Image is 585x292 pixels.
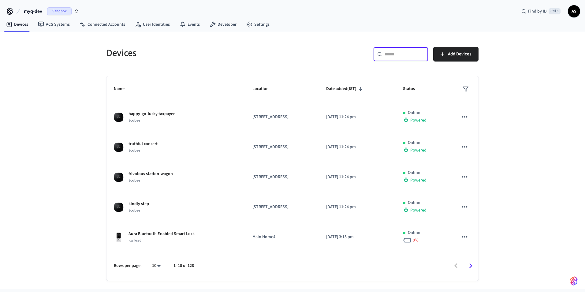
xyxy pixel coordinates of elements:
[129,231,195,237] p: Aura Bluetooth Enabled Smart Lock
[129,171,173,177] p: frivolous station-wagon
[47,7,72,15] span: Sandbox
[1,19,33,30] a: Devices
[408,230,420,236] p: Online
[130,19,175,30] a: User Identities
[241,19,274,30] a: Settings
[568,5,580,17] button: AS
[252,234,311,240] p: Main Home4
[129,141,158,147] p: truthful concert
[114,84,132,94] span: Name
[410,117,427,123] span: Powered
[252,144,311,150] p: [STREET_ADDRESS]
[252,174,311,180] p: [STREET_ADDRESS]
[33,19,75,30] a: ACS Systems
[464,259,478,273] button: Go to next page
[408,140,420,146] p: Online
[129,208,140,213] span: Ecobee
[114,263,142,269] p: Rows per page:
[75,19,130,30] a: Connected Accounts
[326,174,388,180] p: [DATE] 11:24 pm
[408,200,420,206] p: Online
[448,50,471,58] span: Add Devices
[252,114,311,120] p: [STREET_ADDRESS]
[129,148,140,153] span: Ecobee
[129,238,141,243] span: Kwikset
[326,234,388,240] p: [DATE] 3:15 pm
[410,207,427,213] span: Powered
[129,178,140,183] span: Ecobee
[205,19,241,30] a: Developer
[568,6,579,17] span: AS
[114,202,124,212] img: ecobee_lite_3
[106,47,289,59] h5: Devices
[410,177,427,183] span: Powered
[408,110,420,116] p: Online
[326,84,364,94] span: Date added(IST)
[528,8,547,14] span: Find by ID
[175,19,205,30] a: Events
[149,261,164,270] div: 10
[114,232,124,242] img: Kwikset Halo Touchscreen Wifi Enabled Smart Lock, Polished Chrome, Front
[433,47,479,62] button: Add Devices
[326,144,388,150] p: [DATE] 11:24 pm
[326,204,388,210] p: [DATE] 11:24 pm
[129,111,175,117] p: happy-go-lucky taxpayer
[114,142,124,152] img: ecobee_lite_3
[549,8,561,14] span: Ctrl K
[173,263,194,269] p: 1–10 of 128
[24,8,42,15] span: myq-dev
[114,172,124,182] img: ecobee_lite_3
[252,204,311,210] p: [STREET_ADDRESS]
[129,201,149,207] p: kindly step
[129,118,140,123] span: Ecobee
[326,114,388,120] p: [DATE] 11:24 pm
[516,6,565,17] div: Find by IDCtrl K
[114,112,124,122] img: ecobee_lite_3
[252,84,277,94] span: Location
[413,237,419,243] span: 0 %
[403,84,423,94] span: Status
[408,170,420,176] p: Online
[570,276,578,286] img: SeamLogoGradient.69752ec5.svg
[410,147,427,153] span: Powered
